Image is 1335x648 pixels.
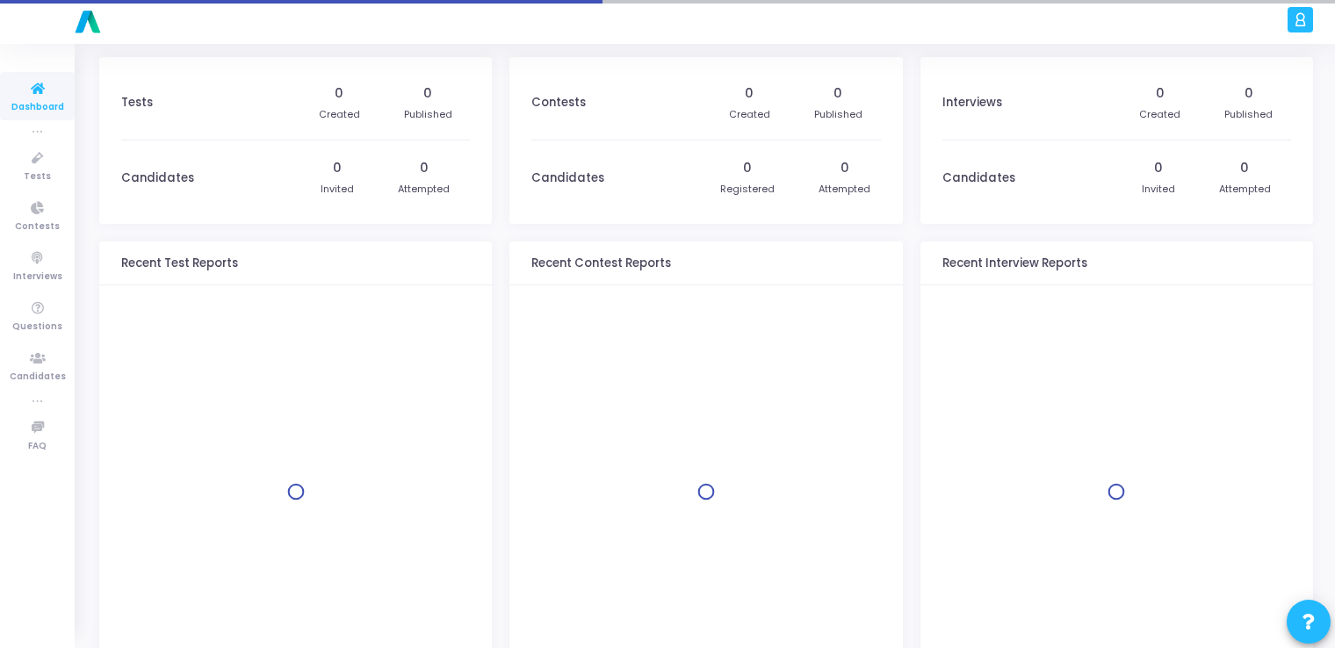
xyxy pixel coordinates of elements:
h3: Tests [121,96,153,110]
h3: Candidates [531,171,604,185]
span: FAQ [28,439,47,454]
h3: Recent Test Reports [121,256,238,270]
span: Interviews [13,270,62,284]
div: Attempted [1219,182,1271,197]
div: 0 [841,159,849,177]
div: 0 [1154,159,1163,177]
img: logo [70,4,105,40]
div: Registered [720,182,775,197]
div: Created [319,107,360,122]
div: Published [404,107,452,122]
div: 0 [745,84,754,103]
div: 0 [833,84,842,103]
span: Dashboard [11,100,64,115]
h3: Recent Interview Reports [942,256,1087,270]
div: 0 [333,159,342,177]
div: Attempted [819,182,870,197]
div: 0 [1156,84,1165,103]
div: Published [1224,107,1273,122]
div: Created [729,107,770,122]
div: 0 [420,159,429,177]
div: 0 [743,159,752,177]
div: Invited [321,182,354,197]
span: Candidates [10,370,66,385]
div: Invited [1142,182,1175,197]
div: Created [1139,107,1180,122]
h3: Contests [531,96,586,110]
span: Questions [12,320,62,335]
h3: Candidates [942,171,1015,185]
span: Contests [15,220,60,234]
div: Attempted [398,182,450,197]
div: 0 [423,84,432,103]
div: 0 [335,84,343,103]
div: 0 [1245,84,1253,103]
span: Tests [24,169,51,184]
div: Published [814,107,862,122]
div: 0 [1240,159,1249,177]
h3: Candidates [121,171,194,185]
h3: Recent Contest Reports [531,256,671,270]
h3: Interviews [942,96,1002,110]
